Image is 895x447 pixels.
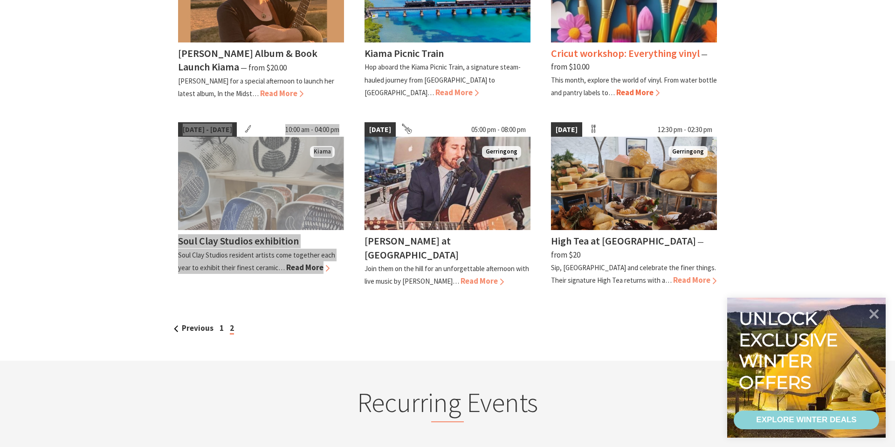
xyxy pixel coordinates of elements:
[365,137,530,230] img: Anthony Hughes
[178,251,335,272] p: Soul Clay Studios resident artists come together each year to exhibit their finest ceramic…
[365,234,459,261] h4: [PERSON_NAME] at [GEOGRAPHIC_DATA]
[756,411,856,429] div: EXPLORE WINTER DEALS
[178,77,334,98] p: [PERSON_NAME] for a special afternoon to launch her latest album, In the Midst…
[551,234,696,247] h4: High Tea at [GEOGRAPHIC_DATA]
[178,47,317,73] h4: [PERSON_NAME] Album & Book Launch Kiama
[653,122,717,137] span: 12:30 pm - 02:30 pm
[551,137,717,230] img: High Tea
[365,47,444,60] h4: Kiama Picnic Train
[178,122,237,137] span: [DATE] - [DATE]
[365,122,530,287] a: [DATE] 05:00 pm - 08:00 pm Anthony Hughes Gerringong [PERSON_NAME] at [GEOGRAPHIC_DATA] Join them...
[734,411,879,429] a: EXPLORE WINTER DEALS
[174,323,213,333] a: Previous
[673,275,716,285] span: Read More
[220,323,224,333] a: 1
[551,76,717,97] p: This month, explore the world of vinyl. From water bottle and pantry labels to…
[230,323,234,335] span: 2
[241,63,287,73] span: ⁠— from $20.00
[365,122,396,137] span: [DATE]
[467,122,530,137] span: 05:00 pm - 08:00 pm
[435,87,479,98] span: Read More
[482,146,521,158] span: Gerringong
[310,146,335,158] span: Kiama
[668,146,708,158] span: Gerringong
[551,122,582,137] span: [DATE]
[739,308,842,393] div: Unlock exclusive winter offers
[178,234,299,247] h4: Soul Clay Studios exhibition
[286,262,330,272] span: Read More
[281,122,344,137] span: 10:00 am - 04:00 pm
[365,264,529,286] p: Join them on the hill for an unforgettable afternoon with live music by [PERSON_NAME]…
[178,137,344,230] img: Clay display
[616,87,660,98] span: Read More
[265,386,630,423] h2: Recurring Events
[551,237,704,259] span: ⁠— from $20
[260,88,303,98] span: Read More
[551,47,700,60] h4: Cricut workshop: Everything vinyl
[178,122,344,287] a: [DATE] - [DATE] 10:00 am - 04:00 pm Clay display Kiama Soul Clay Studios exhibition Soul Clay Stu...
[551,263,716,285] p: Sip, [GEOGRAPHIC_DATA] and celebrate the finer things. Their signature High Tea returns with a…
[461,276,504,286] span: Read More
[551,122,717,287] a: [DATE] 12:30 pm - 02:30 pm High Tea Gerringong High Tea at [GEOGRAPHIC_DATA] ⁠— from $20 Sip, [GE...
[365,63,521,97] p: Hop aboard the Kiama Picnic Train, a signature steam-hauled journey from [GEOGRAPHIC_DATA] to [GE...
